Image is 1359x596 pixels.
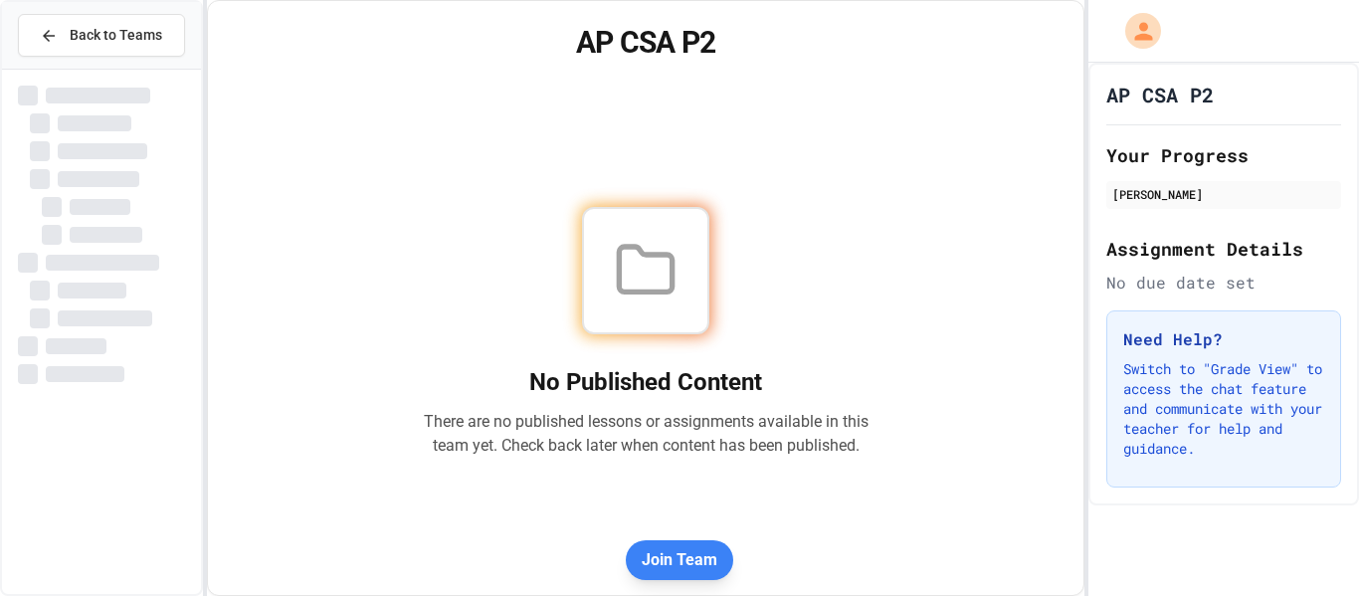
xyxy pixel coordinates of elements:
[70,25,162,46] span: Back to Teams
[232,25,1061,61] h1: AP CSA P2
[1123,359,1324,459] p: Switch to "Grade View" to access the chat feature and communicate with your teacher for help and ...
[1106,271,1341,295] div: No due date set
[1106,81,1214,108] h1: AP CSA P2
[1123,327,1324,351] h3: Need Help?
[626,540,733,580] button: Join Team
[1106,235,1341,263] h2: Assignment Details
[423,410,869,458] p: There are no published lessons or assignments available in this team yet. Check back later when c...
[423,366,869,398] h2: No Published Content
[18,14,185,57] button: Back to Teams
[1112,185,1335,203] div: [PERSON_NAME]
[1106,141,1341,169] h2: Your Progress
[1104,8,1166,54] div: My Account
